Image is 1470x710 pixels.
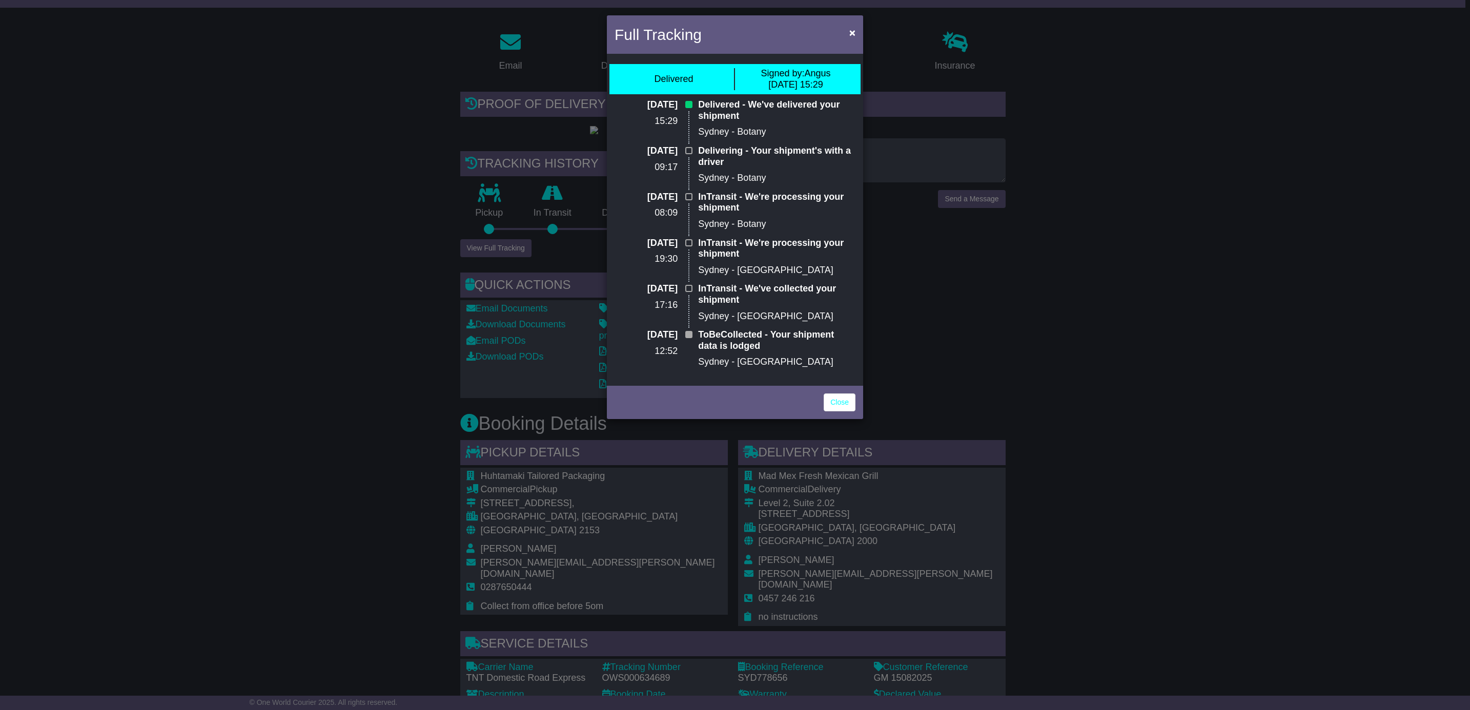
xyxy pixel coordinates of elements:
p: 17:16 [615,300,678,311]
p: Sydney - [GEOGRAPHIC_DATA] [698,311,855,322]
span: × [849,27,855,38]
p: [DATE] [615,99,678,111]
p: Sydney - [GEOGRAPHIC_DATA] [698,357,855,368]
p: InTransit - We're processing your shipment [698,192,855,214]
p: Delivered - We've delivered your shipment [698,99,855,121]
p: Sydney - Botany [698,219,855,230]
p: ToBeCollected - Your shipment data is lodged [698,329,855,351]
p: 12:52 [615,346,678,357]
h4: Full Tracking [615,23,702,46]
p: 09:17 [615,162,678,173]
p: InTransit - We're processing your shipment [698,238,855,260]
p: [DATE] [615,145,678,157]
p: Sydney - Botany [698,127,855,138]
p: Sydney - [GEOGRAPHIC_DATA] [698,265,855,276]
p: 08:09 [615,207,678,219]
p: [DATE] [615,329,678,341]
p: [DATE] [615,238,678,249]
p: Delivering - Your shipment's with a driver [698,145,855,168]
p: 19:30 [615,254,678,265]
a: Close [824,393,855,411]
div: Angus [DATE] 15:29 [761,68,830,90]
div: Delivered [654,74,693,85]
p: [DATE] [615,283,678,295]
p: InTransit - We've collected your shipment [698,283,855,305]
p: Sydney - Botany [698,173,855,184]
p: [DATE] [615,192,678,203]
button: Close [844,22,861,43]
p: 15:29 [615,116,678,127]
span: Signed by: [761,68,804,78]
